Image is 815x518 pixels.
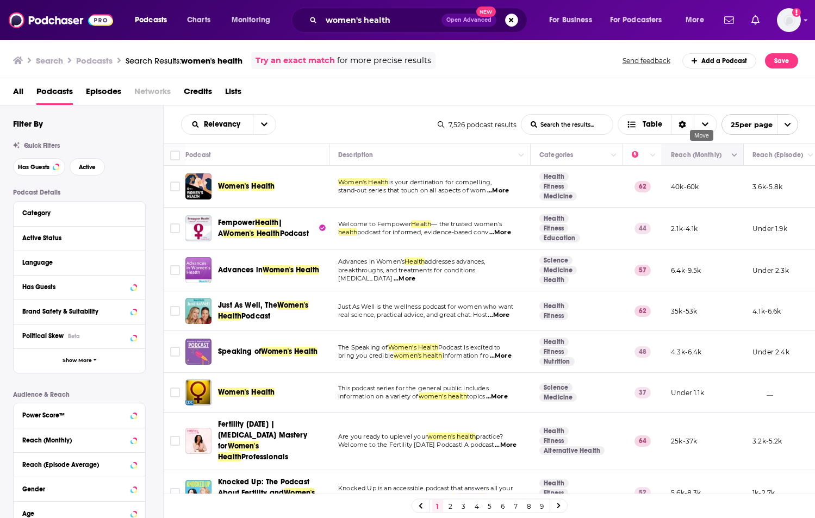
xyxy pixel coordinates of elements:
p: 3.2k-5.2k [752,436,782,446]
button: open menu [678,11,718,29]
span: Health [294,347,318,356]
span: women's health [181,55,242,66]
a: Fitness [539,347,568,356]
span: Advances in [218,265,263,274]
h2: Filter By [13,118,43,129]
span: ...More [487,186,509,195]
img: User Profile [777,8,801,32]
button: open menu [721,114,798,135]
span: ...More [488,493,510,502]
span: ...More [489,228,511,237]
span: Logged in as esmith_bg [777,8,801,32]
a: Health [539,214,569,223]
span: Women's [218,182,249,191]
span: real science, practical advice, and great chat. Host [338,311,487,319]
span: Advances in Women’s [338,258,405,265]
span: information on a variety of [338,392,419,400]
a: Podcasts [36,83,73,105]
a: 2 [445,500,456,513]
svg: Add a profile image [792,8,801,17]
a: Medicine [539,266,577,274]
button: Column Actions [607,149,620,162]
a: Show notifications dropdown [747,11,764,29]
a: Lists [225,83,241,105]
div: Description [338,148,373,161]
span: Women's Health [218,441,259,461]
a: Women'sHealth [218,387,275,398]
div: Reach (Monthly) [22,436,127,444]
input: Search podcasts, credits, & more... [321,11,441,29]
a: Health [539,338,569,346]
p: 62 [634,305,651,316]
span: Toggle select row [170,488,180,498]
span: Toggle select row [170,306,180,316]
span: Toggle select row [170,265,180,275]
img: Podchaser - Follow, Share and Rate Podcasts [9,10,113,30]
a: Science [539,383,573,392]
a: Advances inWomen'sHealth [218,265,319,276]
a: Fitness [539,436,568,445]
span: Women's [284,488,315,497]
a: Advances in Women's Health [185,257,211,283]
div: Power Score™ [22,411,127,419]
button: open menu [127,11,181,29]
span: is your destination for compelling, [388,178,492,186]
button: Reach (Monthly) [22,433,136,446]
a: 7 [511,500,521,513]
button: open menu [603,11,678,29]
a: Fitness [539,182,568,191]
a: Fitness [539,489,568,497]
a: Knocked Up: The Podcast About Fertility andWomen's [218,477,326,509]
span: Charts [187,13,210,28]
div: Reach (Episode Average) [22,461,127,469]
p: Under 2.4k [752,347,789,357]
p: 44 [634,223,651,234]
p: 1k-2.7k [752,488,775,497]
span: This podcast series for the general public includes [338,384,489,392]
span: Just As Well, The [218,301,277,310]
span: ...More [488,311,509,320]
p: 40k-60k [671,182,699,191]
a: 1 [432,500,443,513]
img: Women's Health [185,173,211,199]
button: Column Actions [646,149,660,162]
span: Women's Health [223,229,279,238]
span: Welcome to the Fertility [DATE] Podcast! A podcast [338,441,494,448]
button: Active Status [22,231,136,245]
span: Show More [63,358,92,364]
span: Active [79,164,96,170]
span: Podcast [280,229,309,238]
a: Women's Health [185,379,211,405]
div: Age [22,510,127,517]
span: Toggle select row [170,223,180,233]
a: All [13,83,23,105]
span: questions about fertility, pregnancy and [338,493,458,501]
span: Has Guests [18,164,49,170]
button: Choose View [618,114,717,135]
span: stand-out series that touch on all aspects of wom [338,186,486,194]
a: Speaking ofWomen'sHealth [218,346,318,357]
span: Knocked Up is an accessible podcast that answers all your [338,484,513,492]
div: Podcast [185,148,211,161]
span: Monitoring [232,13,270,28]
a: Fempower Health | A Women's Health Podcast [185,215,211,241]
span: ...More [394,274,415,283]
span: addresses advances, [425,258,485,265]
button: open menu [253,115,276,134]
button: Active [70,158,105,176]
button: Power Score™ [22,408,136,421]
a: Science [539,256,573,265]
h3: Podcasts [76,55,113,66]
button: Brand Safety & Suitability [22,304,136,318]
span: ...More [495,441,517,450]
span: 25 per page [722,116,773,133]
span: Women's [263,265,294,274]
span: Just As Well is the wellness podcast for women who want [338,303,513,310]
div: Search podcasts, credits, & more... [302,8,538,33]
a: Charts [180,11,217,29]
